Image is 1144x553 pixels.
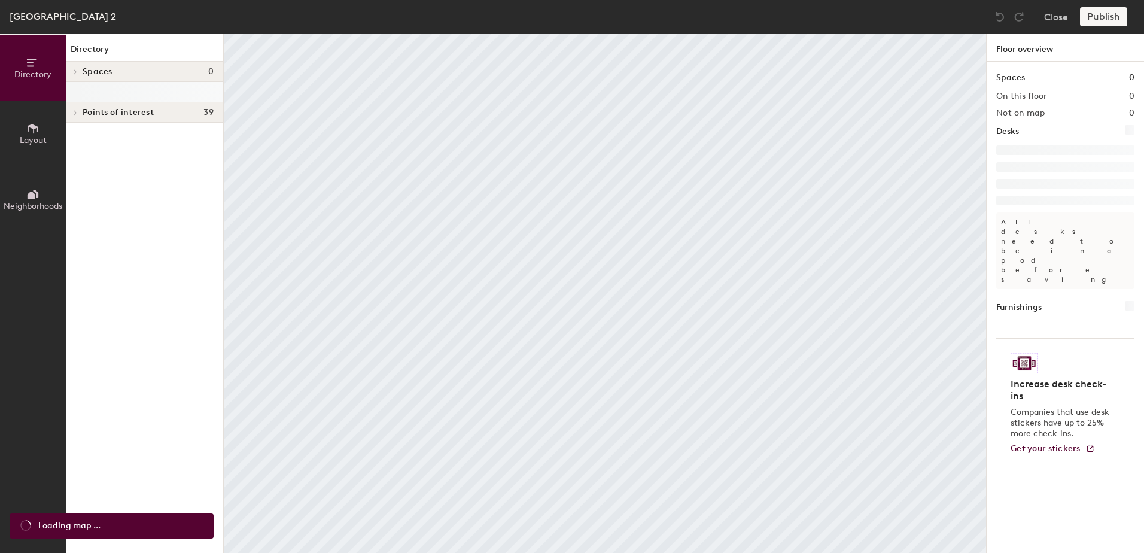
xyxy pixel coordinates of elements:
[224,34,986,553] canvas: Map
[1011,407,1113,439] p: Companies that use desk stickers have up to 25% more check-ins.
[1044,7,1068,26] button: Close
[996,92,1047,101] h2: On this floor
[4,201,62,211] span: Neighborhoods
[996,71,1025,84] h1: Spaces
[1129,71,1134,84] h1: 0
[66,43,223,62] h1: Directory
[208,67,214,77] span: 0
[996,125,1019,138] h1: Desks
[1129,108,1134,118] h2: 0
[987,34,1144,62] h1: Floor overview
[1011,353,1038,373] img: Sticker logo
[203,108,214,117] span: 39
[83,67,112,77] span: Spaces
[1129,92,1134,101] h2: 0
[14,69,51,80] span: Directory
[1011,444,1095,454] a: Get your stickers
[996,301,1042,314] h1: Furnishings
[1011,443,1081,454] span: Get your stickers
[1013,11,1025,23] img: Redo
[38,519,101,533] span: Loading map ...
[20,135,47,145] span: Layout
[996,212,1134,289] p: All desks need to be in a pod before saving
[83,108,154,117] span: Points of interest
[996,108,1045,118] h2: Not on map
[10,9,116,24] div: [GEOGRAPHIC_DATA] 2
[1011,378,1113,402] h4: Increase desk check-ins
[994,11,1006,23] img: Undo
